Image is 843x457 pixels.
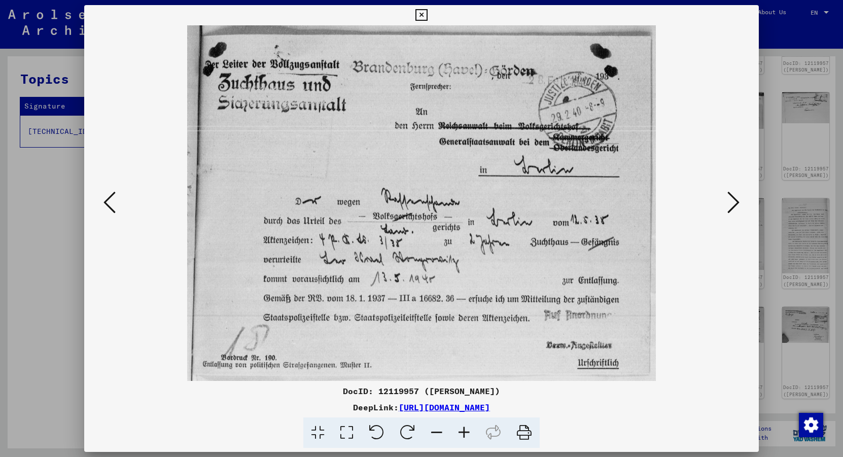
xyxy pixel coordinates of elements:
[84,401,759,413] div: DeepLink:
[399,402,490,412] a: [URL][DOMAIN_NAME]
[119,25,724,381] img: 023.jpg
[799,413,823,437] img: Change consent
[84,385,759,397] div: DocID: 12119957 ([PERSON_NAME])
[798,412,823,437] div: Change consent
